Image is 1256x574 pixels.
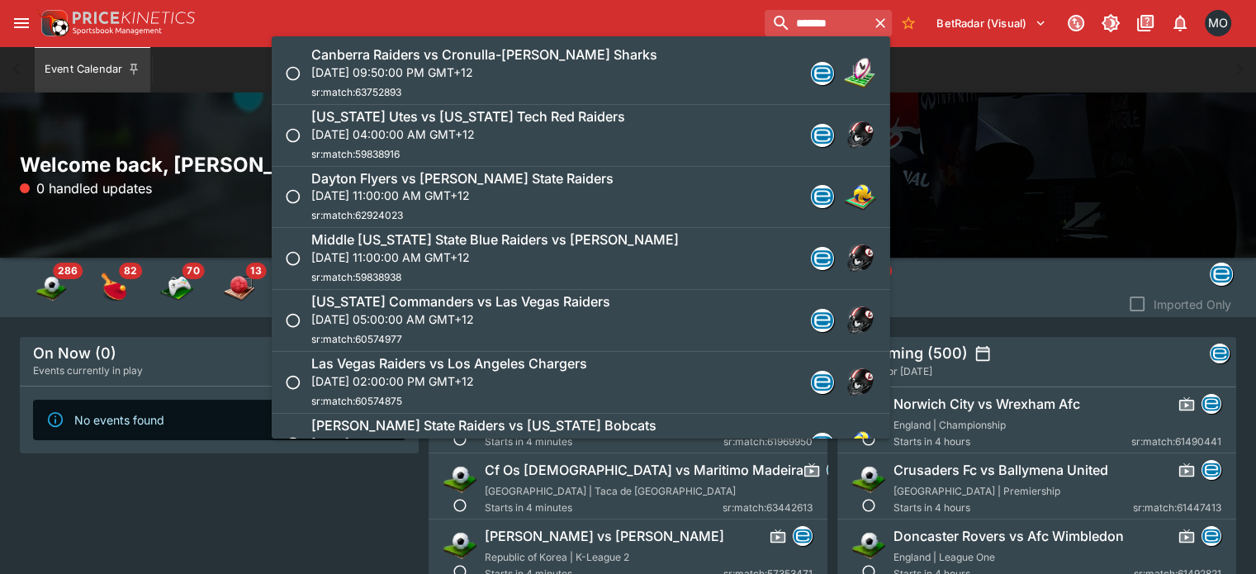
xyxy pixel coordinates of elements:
[311,293,610,311] h6: [US_STATE] Commanders vs Las Vegas Raiders
[1200,5,1236,41] button: Matt Oliver
[893,485,1060,497] span: [GEOGRAPHIC_DATA] | Premiership
[893,500,1133,516] span: Starts in 4 hours
[311,46,657,64] h6: Canberra Raiders vs Cronulla-[PERSON_NAME] Sharks
[311,311,610,328] p: [DATE] 05:00:00 AM GMT+12
[311,231,679,249] h6: Middle [US_STATE] State Blue Raiders vs [PERSON_NAME]
[811,124,834,147] div: betradar
[1154,296,1231,313] p: Imported Only
[97,271,130,304] img: table_tennis
[442,526,478,562] img: soccer.png
[33,363,143,379] span: Events currently in play
[1206,258,1236,291] div: Event type filters
[311,170,614,187] h6: Dayton Flyers vs [PERSON_NAME] State Raiders
[1210,344,1230,363] div: betradar
[311,249,679,266] p: [DATE] 11:00:00 AM GMT+12
[1202,461,1220,479] img: betradar.png
[811,247,834,270] div: betradar
[893,434,1131,450] span: Starts in 4 hours
[927,10,1056,36] button: Select Tenant
[844,428,877,461] img: volleyball.png
[1201,394,1221,414] div: betradar
[53,263,83,279] span: 286
[893,462,1108,479] h6: Crusaders Fc vs Ballymena United
[1201,460,1221,480] div: betradar
[223,271,256,304] div: Handball
[311,108,625,126] h6: [US_STATE] Utes vs [US_STATE] Tech Red Raiders
[485,528,724,545] h6: [PERSON_NAME] vs [PERSON_NAME]
[160,271,193,304] img: esports
[311,434,656,452] p: [DATE] 06:00:00 AM GMT+12
[1061,8,1091,38] button: Connected to PK
[20,258,898,317] div: Event type filters
[311,372,587,390] p: [DATE] 02:00:00 PM GMT+12
[812,372,833,393] img: betradar.png
[1096,8,1126,38] button: Toggle light/dark mode
[1133,500,1221,516] span: sr:match:61447413
[182,263,204,279] span: 70
[97,271,130,304] div: Table Tennis
[812,248,833,269] img: betradar.png
[793,526,813,546] div: betradar
[812,186,833,207] img: betradar.png
[20,178,152,198] p: 0 handled updates
[1130,8,1160,38] button: Documentation
[311,148,400,160] span: sr:match:59838916
[311,271,401,283] span: sr:match:59838938
[311,64,657,81] p: [DATE] 09:50:00 PM GMT+12
[1205,10,1231,36] div: Matt Oliver
[1202,395,1220,413] img: betradar.png
[74,405,164,435] div: No events found
[311,417,656,434] h6: [PERSON_NAME] State Raiders vs [US_STATE] Bobcats
[311,355,587,372] h6: Las Vegas Raiders vs Los Angeles Chargers
[893,528,1124,545] h6: Doncaster Rovers vs Afc Wimbledon
[812,434,833,455] img: betradar.png
[811,185,834,208] div: betradar
[1131,434,1221,450] span: sr:match:61490441
[851,344,968,363] h5: Upcoming (500)
[1122,291,1236,317] button: Imported Only
[1210,263,1233,286] div: betradar
[1201,526,1221,546] div: betradar
[485,551,629,563] span: Republic of Korea | K-League 2
[223,271,256,304] img: handball
[311,187,614,204] p: [DATE] 11:00:00 AM GMT+12
[119,263,142,279] span: 82
[851,363,932,380] span: Events for [DATE]
[311,86,401,98] span: sr:match:63752893
[851,526,887,562] img: soccer.png
[765,10,869,36] input: search
[893,551,995,563] span: England | League One
[36,7,69,40] img: PriceKinetics Logo
[485,462,803,479] h6: Cf Os [DEMOGRAPHIC_DATA] vs Maritimo Madeira
[812,310,833,331] img: betradar.png
[33,344,116,363] h5: On Now (0)
[827,460,846,480] div: betradar
[20,152,419,178] h2: Welcome back, [PERSON_NAME]
[485,500,723,516] span: Starts in 4 minutes
[844,366,877,399] img: american_football.png
[1211,263,1232,285] img: betradar.png
[1211,344,1229,363] img: betradar.png
[812,63,833,84] img: betradar.png
[794,527,812,545] img: betradar.png
[1165,8,1195,38] button: Notifications
[1202,527,1220,545] img: betradar.png
[311,126,625,143] p: [DATE] 04:00:00 AM GMT+12
[245,263,266,279] span: 13
[311,395,402,407] span: sr:match:60574875
[811,433,834,456] div: betradar
[35,271,68,304] img: soccer
[844,242,877,275] img: american_football.png
[844,119,877,152] img: american_football.png
[485,434,723,450] span: Starts in 4 minutes
[442,460,478,496] img: soccer.png
[893,396,1080,413] h6: Norwich City vs Wrexham Afc
[73,27,162,35] img: Sportsbook Management
[35,271,68,304] div: Soccer
[974,345,991,362] button: settings
[895,10,922,36] button: No Bookmarks
[811,371,834,394] div: betradar
[844,304,877,337] img: american_football.png
[844,180,877,213] img: volleyball.png
[844,57,877,90] img: rugby_league.png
